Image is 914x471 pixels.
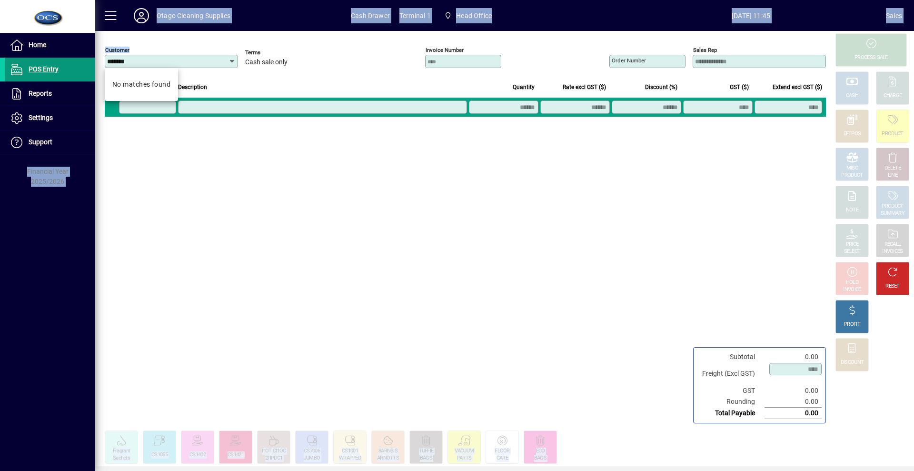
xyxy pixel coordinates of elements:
mat-label: Order number [612,57,646,64]
span: Support [29,138,52,146]
a: Support [5,130,95,154]
div: EFTPOS [844,130,861,138]
span: GST ($) [730,82,749,92]
span: Extend excl GST ($) [773,82,822,92]
div: LINE [888,172,897,179]
div: INVOICE [843,286,861,293]
span: Terms [245,50,302,56]
div: BAGS [534,455,546,462]
td: 0.00 [765,385,822,396]
div: 8ARNBIS [378,448,397,455]
a: Reports [5,82,95,106]
a: Home [5,33,95,57]
div: HOLD [846,279,858,286]
div: SUMMARY [881,210,904,217]
span: Reports [29,90,52,97]
div: JUMBO [304,455,320,462]
span: Rate excl GST ($) [563,82,606,92]
div: ARNOTTS [377,455,399,462]
span: Settings [29,114,53,121]
div: CS7006 [304,448,320,455]
td: Rounding [697,396,765,408]
div: CS1001 [342,448,358,455]
div: Otago Cleaning Supplies [157,8,230,23]
span: Head Office [456,8,492,23]
div: Sales [886,8,902,23]
td: 0.00 [765,408,822,419]
td: GST [697,385,765,396]
div: CHARGE [884,92,902,100]
span: Cash sale only [245,59,288,66]
td: 0.00 [765,396,822,408]
div: PRODUCT [841,172,863,179]
div: PARTS [457,455,472,462]
div: No matches found [112,80,170,90]
div: PRICE [846,241,859,248]
div: WRAPPED [339,455,361,462]
mat-label: Sales rep [693,47,717,53]
span: Discount (%) [645,82,677,92]
div: CARE [497,455,508,462]
div: PROFIT [844,321,860,328]
div: PRODUCT [882,130,903,138]
span: [DATE] 11:45 [616,8,886,23]
div: DISCOUNT [841,359,864,366]
span: Terminal 1 [399,8,431,23]
div: RESET [885,283,900,290]
div: MISC [846,165,858,172]
div: SELECT [844,248,861,255]
button: Profile [126,7,157,24]
mat-label: Customer [105,47,129,53]
span: Cash Drawer [351,8,390,23]
div: DELETE [884,165,901,172]
div: FLOOR [495,448,510,455]
td: 0.00 [765,351,822,362]
div: PRODUCT [882,203,903,210]
div: PROCESS SALE [854,54,888,61]
div: INVOICES [882,248,903,255]
div: RECALL [884,241,901,248]
mat-label: Invoice number [426,47,464,53]
div: BAGS [420,455,432,462]
div: HOT CHOC [262,448,286,455]
div: 2HPDC1 [265,455,283,462]
div: CS1055 [151,451,168,459]
div: Fragrant [113,448,130,455]
mat-option: No matches found [105,72,178,97]
span: Quantity [513,82,535,92]
a: Settings [5,106,95,130]
td: Subtotal [697,351,765,362]
td: Total Payable [697,408,765,419]
td: Freight (Excl GST) [697,362,765,385]
div: NOTE [846,207,858,214]
span: Description [178,82,207,92]
span: Home [29,41,46,49]
div: Sachets [113,455,130,462]
span: POS Entry [29,65,59,73]
div: ECO [536,448,545,455]
div: CS1402 [189,451,206,459]
div: TUFFIE [419,448,434,455]
div: CS1421 [228,451,244,459]
span: Head Office [440,7,496,24]
div: CASH [846,92,858,100]
div: VACUUM [455,448,474,455]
